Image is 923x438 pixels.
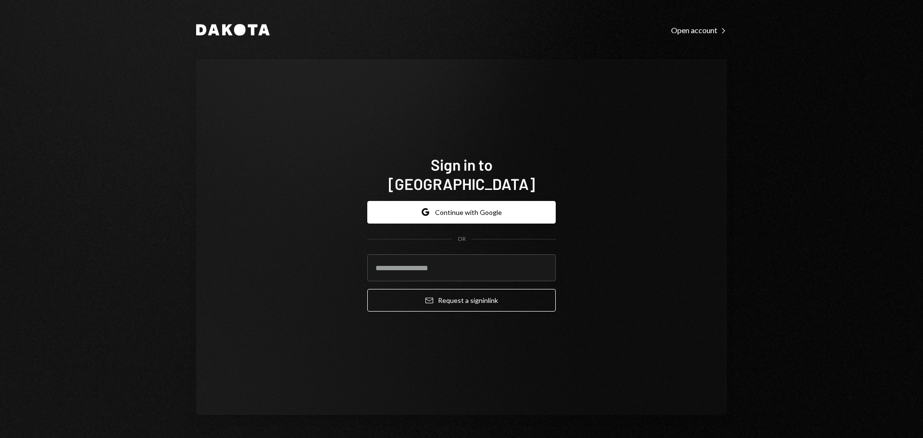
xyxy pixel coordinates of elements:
[367,155,556,193] h1: Sign in to [GEOGRAPHIC_DATA]
[458,235,466,243] div: OR
[367,201,556,224] button: Continue with Google
[367,289,556,312] button: Request a signinlink
[671,25,727,35] a: Open account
